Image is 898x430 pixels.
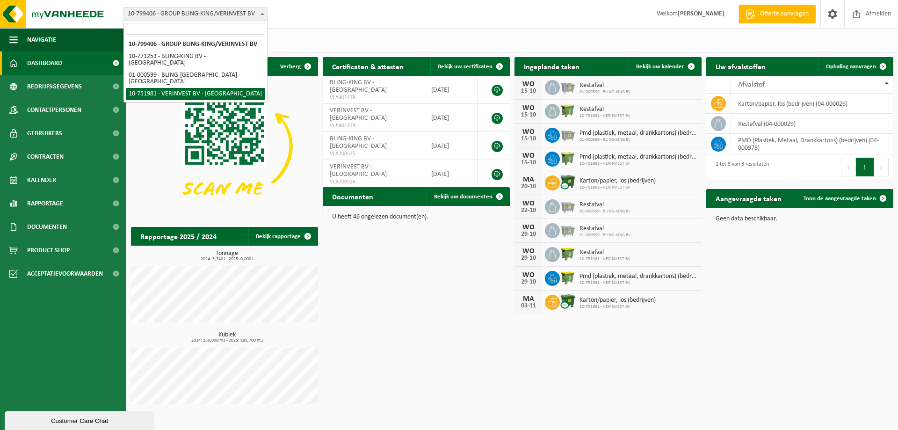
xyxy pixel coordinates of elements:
span: Dashboard [27,51,62,75]
span: Bekijk uw certificaten [438,64,492,70]
span: Contactpersonen [27,98,81,122]
li: 10-751981 - VERINVEST BV - [GEOGRAPHIC_DATA] [126,88,265,100]
span: Pmd (plastiek, metaal, drankkartons) (bedrijven) [579,130,697,137]
span: Restafval [579,201,631,209]
span: Restafval [579,225,631,233]
img: WB-1100-HPE-GN-50 [560,246,576,262]
span: Documenten [27,215,67,239]
h2: Ingeplande taken [514,57,589,75]
button: Verberg [273,57,317,76]
a: Bekijk rapportage [248,227,317,246]
span: 10-751981 - VERINVEST BV [579,304,656,310]
img: Download de VHEPlus App [131,76,318,216]
span: VERINVEST BV - [GEOGRAPHIC_DATA] [330,107,387,122]
a: Offerte aanvragen [739,5,816,23]
img: WB-1100-CU [560,293,576,309]
div: WO [519,104,538,112]
div: WO [519,128,538,136]
span: 10-751981 - VERINVEST BV [579,280,697,286]
p: U heeft 46 ongelezen document(en). [332,214,500,220]
span: Kalender [27,168,56,192]
li: 10-771253 - BLING-KING BV - [GEOGRAPHIC_DATA] [126,51,265,69]
span: 10-799406 - GROUP BLING-KING/VERINVEST BV [124,7,267,21]
span: Pmd (plastiek, metaal, drankkartons) (bedrijven) [579,273,697,280]
h2: Uw afvalstoffen [706,57,775,75]
span: Pmd (plastiek, metaal, drankkartons) (bedrijven) [579,153,697,161]
span: 10-751981 - VERINVEST BV [579,113,630,119]
span: Contracten [27,145,64,168]
a: Bekijk uw documenten [427,187,509,206]
span: Acceptatievoorwaarden [27,262,103,285]
span: BLING-KING BV - [GEOGRAPHIC_DATA] [330,135,387,150]
span: Karton/papier, los (bedrijven) [579,177,656,185]
span: 2024: 256,000 m3 - 2025: 191,700 m3 [136,338,318,343]
td: restafval (04-000029) [731,114,893,134]
span: Verberg [280,64,301,70]
button: Previous [841,158,856,176]
span: BLING-KING BV - [GEOGRAPHIC_DATA] [330,79,387,94]
a: Ophaling aanvragen [818,57,892,76]
div: 29-10 [519,255,538,262]
span: Ophaling aanvragen [826,64,876,70]
strong: [PERSON_NAME] [678,10,724,17]
span: Offerte aanvragen [758,9,811,19]
span: VLA700526 [330,178,417,186]
div: 20-10 [519,183,538,190]
span: Product Shop [27,239,70,262]
li: 01-000599 - BLING-[GEOGRAPHIC_DATA] - [GEOGRAPHIC_DATA] [126,69,265,88]
span: Toon de aangevraagde taken [804,196,876,202]
div: MA [519,176,538,183]
div: MA [519,295,538,303]
img: WB-2500-GAL-GY-01 [560,198,576,214]
div: 15-10 [519,160,538,166]
span: 01-000599 - BLING-KING BV [579,89,631,95]
span: 10-751981 - VERINVEST BV [579,256,630,262]
div: WO [519,224,538,231]
td: [DATE] [424,76,477,104]
div: 1 tot 3 van 3 resultaten [711,157,769,177]
td: [DATE] [424,132,477,160]
a: Toon de aangevraagde taken [796,189,892,208]
div: 29-10 [519,231,538,238]
span: VLA901479 [330,122,417,130]
div: 03-11 [519,303,538,309]
a: Bekijk uw certificaten [430,57,509,76]
li: 10-799406 - GROUP BLING-KING/VERINVEST BV [126,38,265,51]
span: Afvalstof [738,81,765,88]
h2: Rapportage 2025 / 2024 [131,227,226,245]
span: 10-751981 - VERINVEST BV [579,185,656,190]
span: 01-000599 - BLING-KING BV [579,137,697,143]
span: Rapportage [27,192,63,215]
div: WO [519,248,538,255]
h2: Certificaten & attesten [323,57,413,75]
img: WB-2500-GAL-GY-01 [560,79,576,95]
h3: Tonnage [136,250,318,262]
span: 2024: 5,740 t - 2025: 0,000 t [136,257,318,262]
span: 01-000599 - BLING-KING BV [579,209,631,214]
span: Bedrijfsgegevens [27,75,82,98]
div: WO [519,80,538,88]
img: WB-2500-GAL-GY-01 [560,222,576,238]
span: Restafval [579,106,630,113]
a: Bekijk uw kalender [629,57,701,76]
td: PMD (Plastiek, Metaal, Drankkartons) (bedrijven) (04-000978) [731,134,893,154]
span: VERINVEST BV - [GEOGRAPHIC_DATA] [330,163,387,178]
td: [DATE] [424,104,477,132]
h2: Aangevraagde taken [706,189,791,207]
div: 22-10 [519,207,538,214]
div: 15-10 [519,112,538,118]
span: Bekijk uw documenten [434,194,492,200]
span: Karton/papier, los (bedrijven) [579,297,656,304]
span: VLA901478 [330,94,417,102]
span: Navigatie [27,28,56,51]
img: WB-1100-CU [560,174,576,190]
img: WB-1100-HPE-GN-50 [560,102,576,118]
button: Next [874,158,889,176]
span: Gebruikers [27,122,62,145]
div: 15-10 [519,136,538,142]
button: 1 [856,158,874,176]
img: WB-1100-HPE-GN-50 [560,150,576,166]
span: VLA700525 [330,150,417,158]
h2: Documenten [323,187,383,205]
